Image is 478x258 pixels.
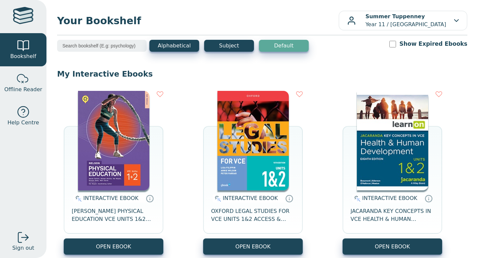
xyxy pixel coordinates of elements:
span: JACARANDA KEY CONCEPTS IN VCE HEALTH & HUMAN DEVELOPMENT UNITS 1&2 LEARNON EBOOK 8E [351,207,434,223]
button: OPEN EBOOK [203,238,303,255]
img: interactive.svg [213,195,221,203]
span: Your Bookshelf [57,13,339,28]
button: Summer TuppenneyYear 11 / [GEOGRAPHIC_DATA] [339,11,467,31]
input: Search bookshelf (E.g: psychology) [57,40,147,52]
span: INTERACTIVE EBOOK [362,195,417,201]
span: INTERACTIVE EBOOK [223,195,278,201]
span: OXFORD LEGAL STUDIES FOR VCE UNITS 1&2 ACCESS & JUSTICE STUDENT OBOOK + ASSESS 15E [211,207,295,223]
img: 4924bd51-7932-4040-9111-bbac42153a36.jpg [217,91,289,190]
img: db0c0c84-88f5-4982-b677-c50e1668d4a0.jpg [357,91,428,190]
span: INTERACTIVE EBOOK [83,195,138,201]
span: Help Centre [7,119,39,127]
button: OPEN EBOOK [64,238,163,255]
span: [PERSON_NAME] PHYSICAL EDUCATION VCE UNITS 1&2 MINDTAP 3E [72,207,155,223]
button: Default [259,40,309,52]
label: Show Expired Ebooks [399,40,467,48]
a: Interactive eBooks are accessed online via the publisher’s portal. They contain interactive resou... [425,194,433,202]
button: OPEN EBOOK [343,238,442,255]
b: Summer Tuppenney [365,13,425,20]
img: c896ff06-7200-444a-bb61-465266640f60.jpg [78,91,149,190]
p: My Interactive Ebooks [57,69,467,79]
p: Year 11 / [GEOGRAPHIC_DATA] [365,13,446,29]
button: Subject [204,40,254,52]
span: Offline Reader [4,86,42,94]
span: Sign out [12,244,34,252]
a: Interactive eBooks are accessed online via the publisher’s portal. They contain interactive resou... [146,194,154,202]
img: interactive.svg [352,195,360,203]
img: interactive.svg [73,195,82,203]
span: Bookshelf [10,52,36,60]
button: Alphabetical [149,40,199,52]
a: Interactive eBooks are accessed online via the publisher’s portal. They contain interactive resou... [285,194,293,202]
